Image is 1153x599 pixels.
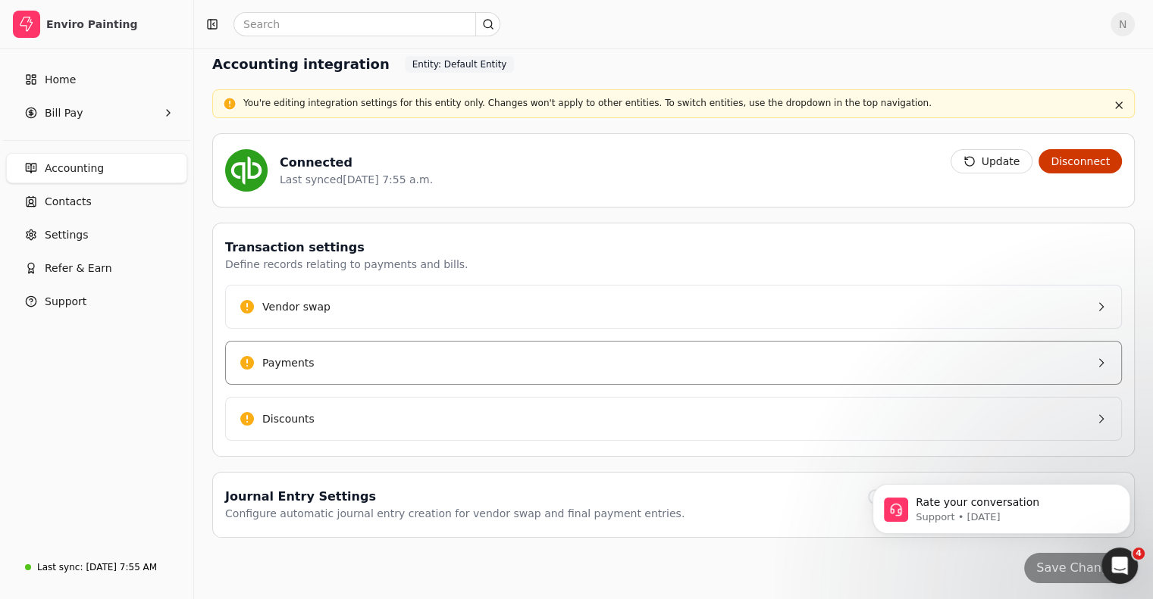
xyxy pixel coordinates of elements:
a: Contacts [6,186,187,217]
p: You're editing integration settings for this entity only. Changes won't apply to other entities. ... [243,96,1104,110]
span: Support [45,294,86,310]
button: Bill Pay [6,98,187,128]
button: Discounts [225,397,1122,441]
span: Home [45,72,76,88]
a: Home [6,64,187,95]
div: Vendor swap [262,299,331,315]
div: Enviro Painting [46,17,180,32]
div: Last synced [DATE] 7:55 a.m. [280,172,433,188]
button: N [1111,12,1135,36]
div: Configure automatic journal entry creation for vendor swap and final payment entries. [225,506,685,522]
span: Contacts [45,194,92,210]
h1: Accounting integration [212,54,390,74]
span: Bill Pay [45,105,83,121]
div: Payments [262,355,315,371]
a: Last sync:[DATE] 7:55 AM [6,554,187,581]
iframe: Intercom live chat [1101,548,1138,584]
button: Disconnect [1039,149,1122,173]
span: Accounting [45,161,104,176]
div: Connected [280,154,433,172]
button: Payments [225,341,1122,385]
button: Refer & Earn [6,253,187,283]
button: Support [6,286,187,317]
div: Transaction settings [225,239,468,257]
span: Refer & Earn [45,261,112,276]
a: Settings [6,220,187,250]
a: Accounting [6,153,187,183]
div: Discounts [262,411,315,427]
button: Vendor swap [225,285,1122,329]
div: Journal Entry Settings [225,488,685,506]
div: [DATE] 7:55 AM [86,560,157,574]
span: 4 [1133,548,1145,560]
div: Define records relating to payments and bills. [225,257,468,273]
span: Settings [45,227,88,243]
span: Entity: Default Entity [412,58,507,71]
iframe: Intercom notifications message [850,452,1153,558]
button: Update [951,149,1033,173]
input: Search [233,12,500,36]
div: Last sync: [37,560,83,574]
